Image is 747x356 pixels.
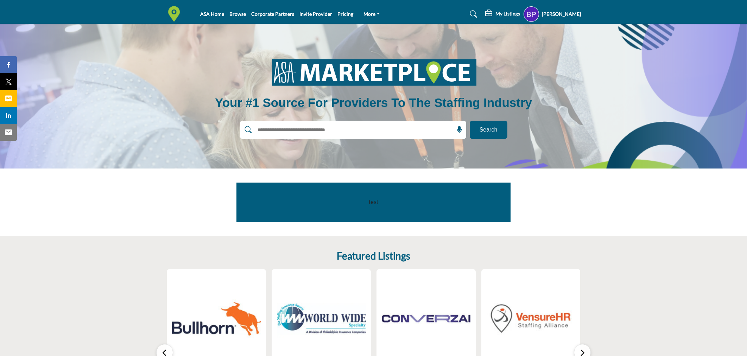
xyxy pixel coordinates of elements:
span: Search [480,126,498,134]
div: My Listings [485,10,520,18]
h5: [PERSON_NAME] [542,11,581,18]
a: More [359,9,385,19]
img: image [263,54,485,90]
a: Invite Provider [299,11,332,17]
button: Search [470,121,507,139]
h2: Featured Listings [337,250,410,262]
h1: Your #1 Source for Providers to the Staffing Industry [215,95,532,111]
img: Site Logo [166,6,185,22]
a: Search [463,8,482,20]
a: Corporate Partners [251,11,294,17]
a: ASA Home [200,11,224,17]
h5: My Listings [495,11,520,17]
p: test [252,198,495,206]
button: Show hide supplier dropdown [524,6,539,22]
a: Browse [229,11,246,17]
a: Pricing [337,11,353,17]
